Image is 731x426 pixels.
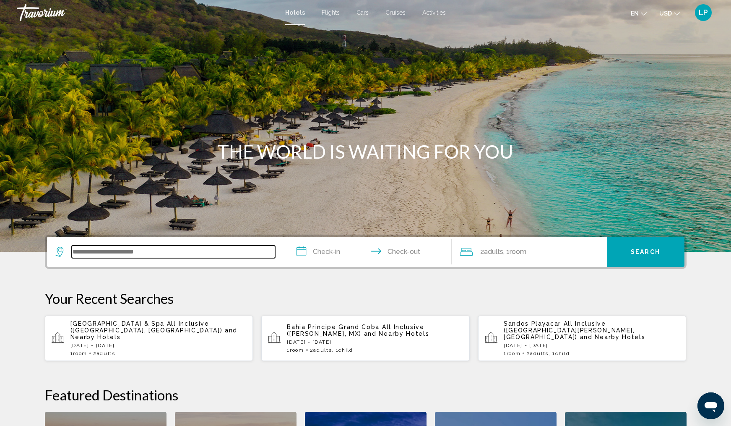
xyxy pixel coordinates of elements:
[356,9,369,16] a: Cars
[480,246,503,258] span: 2
[504,350,520,356] span: 1
[385,9,406,16] a: Cruises
[631,10,639,17] span: en
[631,7,647,19] button: Change language
[659,7,680,19] button: Change currency
[699,8,708,17] span: LP
[338,347,353,353] span: Child
[510,248,526,256] span: Room
[422,9,446,16] a: Activities
[93,350,115,356] span: 2
[70,342,247,348] p: [DATE] - [DATE]
[70,350,87,356] span: 1
[549,350,570,356] span: , 1
[659,10,672,17] span: USD
[478,315,687,361] button: Sandos Playacar All Inclusive ([GEOGRAPHIC_DATA][PERSON_NAME], [GEOGRAPHIC_DATA]) and Nearby Hote...
[310,347,332,353] span: 2
[287,339,463,345] p: [DATE] - [DATE]
[503,246,526,258] span: , 1
[45,290,687,307] p: Your Recent Searches
[17,4,277,21] a: Travorium
[504,320,635,340] span: Sandos Playacar All Inclusive ([GEOGRAPHIC_DATA][PERSON_NAME], [GEOGRAPHIC_DATA])
[70,320,223,334] span: [GEOGRAPHIC_DATA] & Spa All Inclusive ([GEOGRAPHIC_DATA], [GEOGRAPHIC_DATA])
[97,350,115,356] span: Adults
[507,350,521,356] span: Room
[530,350,549,356] span: Adults
[580,334,645,340] span: and Nearby Hotels
[261,315,470,361] button: Bahia Principe Grand Coba All Inclusive ([PERSON_NAME], MX) and Nearby Hotels[DATE] - [DATE]1Room...
[313,347,332,353] span: Adults
[73,350,87,356] span: Room
[526,350,549,356] span: 2
[555,350,570,356] span: Child
[364,330,429,337] span: and Nearby Hotels
[287,324,424,337] span: Bahia Principe Grand Coba All Inclusive ([PERSON_NAME], MX)
[631,249,660,256] span: Search
[70,327,238,340] span: and Nearby Hotels
[285,9,305,16] a: Hotels
[452,237,607,267] button: Travelers: 2 adults, 0 children
[47,237,684,267] div: Search widget
[607,237,684,267] button: Search
[287,347,304,353] span: 1
[504,342,680,348] p: [DATE] - [DATE]
[290,347,304,353] span: Room
[45,315,253,361] button: [GEOGRAPHIC_DATA] & Spa All Inclusive ([GEOGRAPHIC_DATA], [GEOGRAPHIC_DATA]) and Nearby Hotels[DA...
[692,4,714,21] button: User Menu
[45,387,687,403] h2: Featured Destinations
[288,237,452,267] button: Check in and out dates
[208,141,523,162] h1: THE WORLD IS WAITING FOR YOU
[322,9,340,16] a: Flights
[697,392,724,419] iframe: Button to launch messaging window
[484,248,503,256] span: Adults
[332,347,353,353] span: , 1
